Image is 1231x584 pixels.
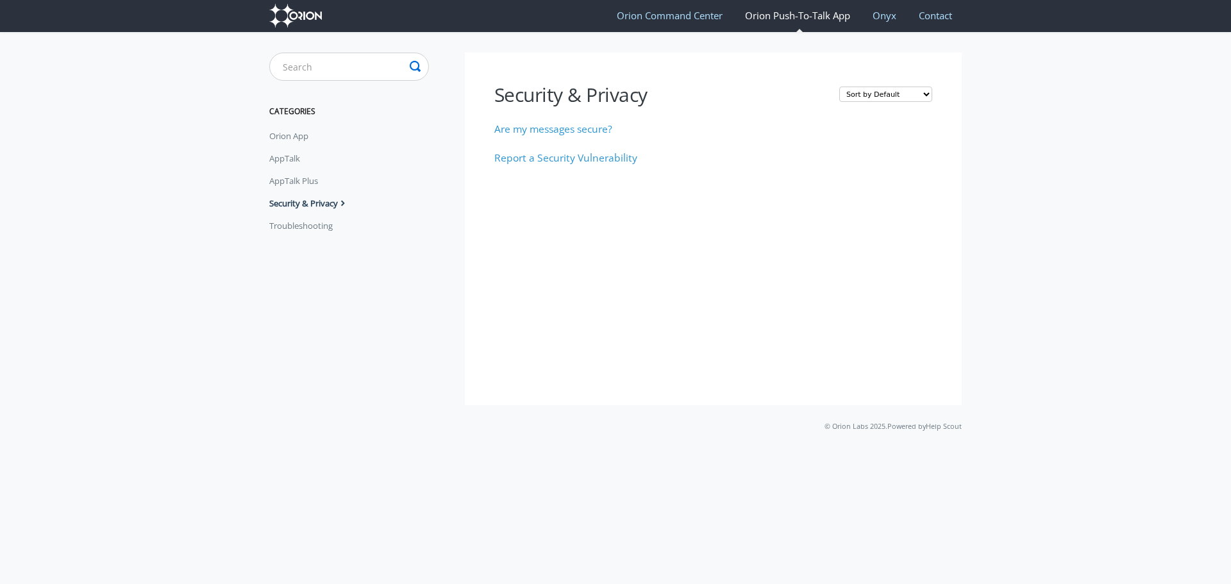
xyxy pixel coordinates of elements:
a: Are my messages secure? [494,122,612,136]
a: Security & Privacy [269,193,359,213]
h1: Security & Privacy [494,81,826,108]
a: AppTalk [269,148,310,169]
p: © Orion Labs 2025. [269,421,962,432]
a: AppTalk Plus [269,171,328,191]
a: Orion App [269,126,318,146]
a: Report a Security Vulnerability [494,151,637,165]
select: Page reloads on selection [839,87,932,102]
span: Powered by [887,421,962,431]
a: Help Scout [926,421,962,431]
img: Orion Labs - Support [269,4,322,28]
h3: Categories [269,100,429,123]
input: Search [269,53,429,81]
a: Troubleshooting [269,215,342,236]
